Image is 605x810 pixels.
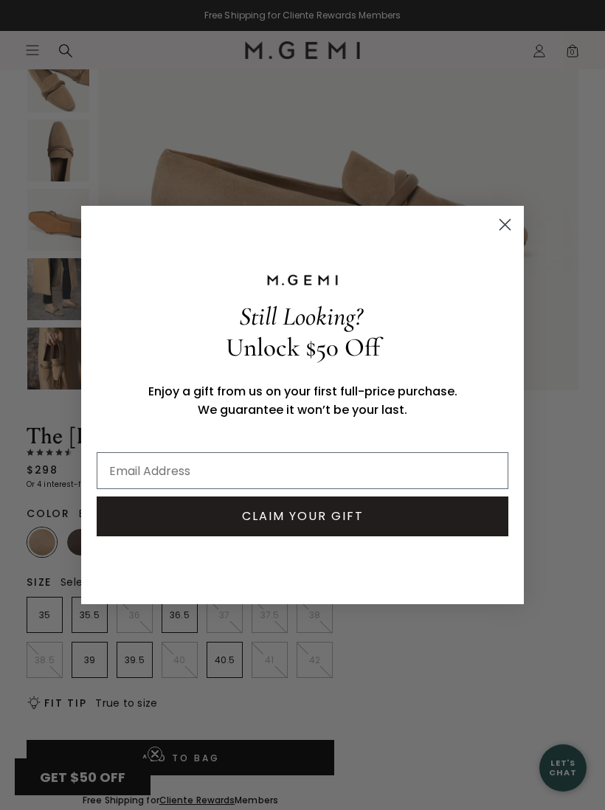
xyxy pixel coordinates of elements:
img: M.GEMI [266,274,339,287]
span: Enjoy a gift from us on your first full-price purchase. We guarantee it won’t be your last. [148,383,457,418]
span: Unlock $50 Off [226,332,380,363]
button: CLAIM YOUR GIFT [97,496,508,536]
input: Email Address [97,452,508,489]
span: Still Looking? [239,301,362,332]
button: Close dialog [492,212,518,238]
